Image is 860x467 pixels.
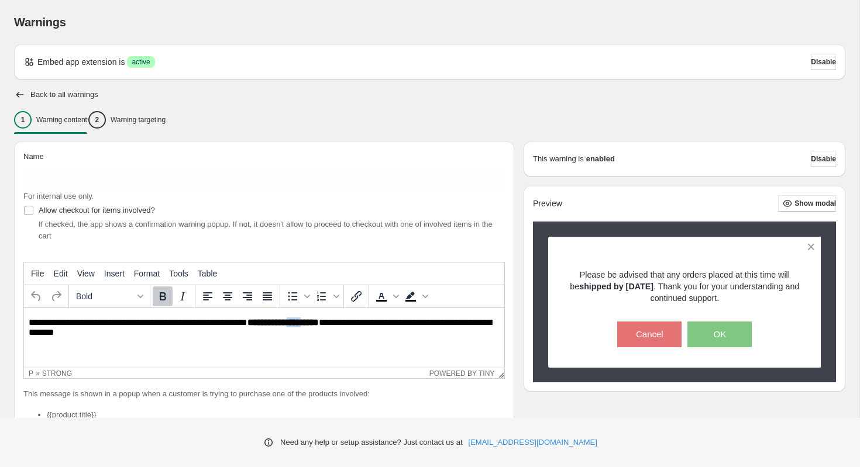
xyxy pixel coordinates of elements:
[134,269,160,278] span: Format
[198,269,217,278] span: Table
[36,115,87,124] p: Warning content
[218,286,238,306] button: Align center
[47,409,505,421] li: {{product.title}}
[579,282,653,291] strong: shipped by [DATE]
[29,369,33,378] div: p
[88,108,166,132] button: 2Warning targeting
[26,286,46,306] button: Undo
[132,57,150,67] span: active
[88,111,106,129] div: 2
[76,292,133,301] span: Bold
[37,56,125,68] p: Embed app extension is
[23,388,505,400] p: This message is shown in a popup when a customer is trying to purchase one of the products involved:
[173,286,192,306] button: Italic
[586,153,615,165] strong: enabled
[811,151,836,167] button: Disable
[346,286,366,306] button: Insert/edit link
[42,369,72,378] div: strong
[71,286,147,306] button: Formats
[617,321,682,347] button: Cancel
[39,206,155,215] span: Allow checkout for items involved?
[14,108,87,132] button: 1Warning content
[23,192,94,200] span: For internal use only.
[469,437,597,448] a: [EMAIL_ADDRESS][DOMAIN_NAME]
[198,286,218,306] button: Align left
[494,368,504,378] div: Resize
[257,286,277,306] button: Justify
[429,369,495,378] a: Powered by Tiny
[283,286,312,306] div: Bullet list
[31,269,44,278] span: File
[533,199,562,209] h2: Preview
[111,115,166,124] p: Warning targeting
[811,154,836,164] span: Disable
[169,269,188,278] span: Tools
[811,54,836,70] button: Disable
[312,286,341,306] div: Numbered list
[14,111,32,129] div: 1
[23,152,44,161] span: Name
[54,269,68,278] span: Edit
[533,153,584,165] p: This warning is
[39,220,493,240] span: If checked, the app shows a confirmation warning popup. If not, it doesn't allow to proceed to ch...
[153,286,173,306] button: Bold
[687,321,752,347] button: OK
[104,269,125,278] span: Insert
[371,286,401,306] div: Text color
[238,286,257,306] button: Align right
[30,90,98,99] h2: Back to all warnings
[46,286,66,306] button: Redo
[36,369,40,378] div: »
[569,269,801,304] p: Please be advised that any orders placed at this time will be . Thank you for your understanding ...
[77,269,95,278] span: View
[401,286,430,306] div: Background color
[794,199,836,208] span: Show modal
[811,57,836,67] span: Disable
[24,308,504,368] iframe: Rich Text Area
[14,16,66,29] span: Warnings
[778,195,836,212] button: Show modal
